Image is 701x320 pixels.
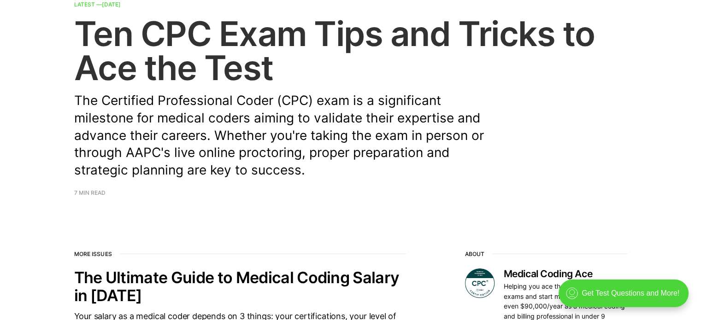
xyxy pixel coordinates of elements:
[102,1,121,8] time: [DATE]
[74,251,406,257] h2: More issues
[504,268,627,279] h3: Medical Coding Ace
[74,17,627,85] h2: Ten CPC Exam Tips and Tricks to Ace the Test
[74,1,121,8] span: Latest —
[74,190,106,196] span: 7 min read
[465,268,495,298] img: Medical Coding Ace
[551,275,701,320] iframe: portal-trigger
[74,268,406,304] h2: The Ultimate Guide to Medical Coding Salary in [DATE]
[465,251,627,257] h2: About
[74,2,627,196] a: Latest —[DATE] Ten CPC Exam Tips and Tricks to Ace the Test The Certified Professional Coder (CPC...
[74,92,498,179] p: The Certified Professional Coder (CPC) exam is a significant milestone for medical coders aiming ...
